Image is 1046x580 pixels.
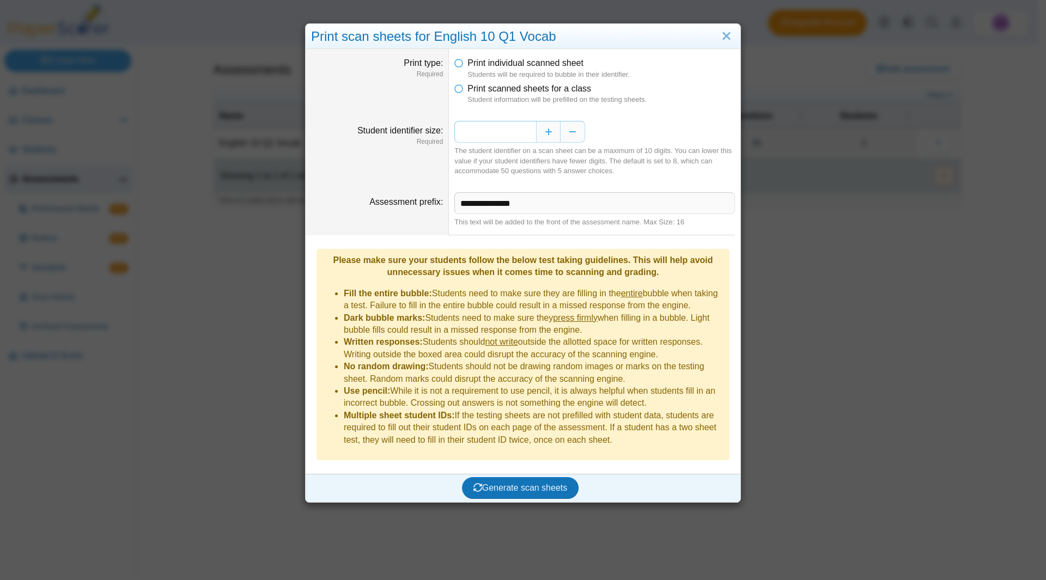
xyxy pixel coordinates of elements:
b: Dark bubble marks: [344,313,425,322]
u: not write [485,337,518,346]
b: Written responses: [344,337,423,346]
span: Generate scan sheets [473,483,568,492]
span: Print individual scanned sheet [467,58,583,68]
dfn: Required [311,70,443,79]
li: Students should not be drawing random images or marks on the testing sheet. Random marks could di... [344,361,724,385]
button: Increase [536,121,561,143]
li: Students need to make sure they when filling in a bubble. Light bubble fills could result in a mi... [344,312,724,337]
label: Print type [404,58,443,68]
a: Close [718,27,735,46]
li: If the testing sheets are not prefilled with student data, students are required to fill out thei... [344,410,724,446]
li: Students need to make sure they are filling in the bubble when taking a test. Failure to fill in ... [344,288,724,312]
div: Print scan sheets for English 10 Q1 Vocab [306,24,740,50]
button: Generate scan sheets [462,477,579,499]
li: Students should outside the allotted space for written responses. Writing outside the boxed area ... [344,336,724,361]
b: Use pencil: [344,386,390,395]
b: Please make sure your students follow the below test taking guidelines. This will help avoid unne... [333,255,713,277]
li: While it is not a requirement to use pencil, it is always helpful when students fill in an incorr... [344,385,724,410]
b: Multiple sheet student IDs: [344,411,455,420]
b: Fill the entire bubble: [344,289,432,298]
dfn: Student information will be prefilled on the testing sheets. [467,95,735,105]
label: Assessment prefix [369,197,443,206]
label: Student identifier size [357,126,443,135]
div: The student identifier on a scan sheet can be a maximum of 10 digits. You can lower this value if... [454,146,735,176]
dfn: Required [311,137,443,146]
u: entire [621,289,643,298]
dfn: Students will be required to bubble in their identifier. [467,70,735,80]
button: Decrease [561,121,585,143]
b: No random drawing: [344,362,429,371]
div: This text will be added to the front of the assessment name. Max Size: 16 [454,217,735,227]
span: Print scanned sheets for a class [467,84,591,93]
u: press firmly [553,313,598,322]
